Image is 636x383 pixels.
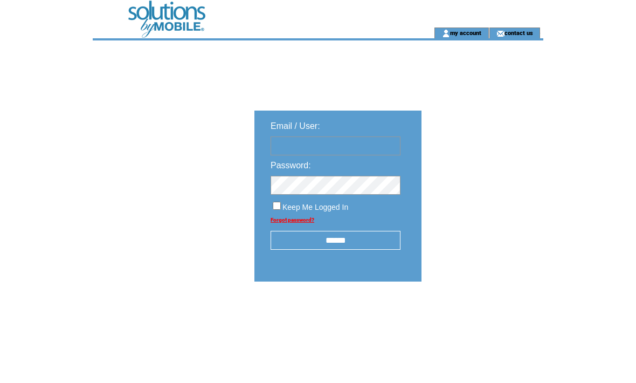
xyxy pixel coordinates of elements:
[453,309,507,322] img: transparent.png
[271,161,311,170] span: Password:
[271,217,314,223] a: Forgot password?
[282,203,348,211] span: Keep Me Logged In
[450,29,481,36] a: my account
[496,29,504,38] img: contact_us_icon.gif
[271,121,320,131] span: Email / User:
[504,29,533,36] a: contact us
[442,29,450,38] img: account_icon.gif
